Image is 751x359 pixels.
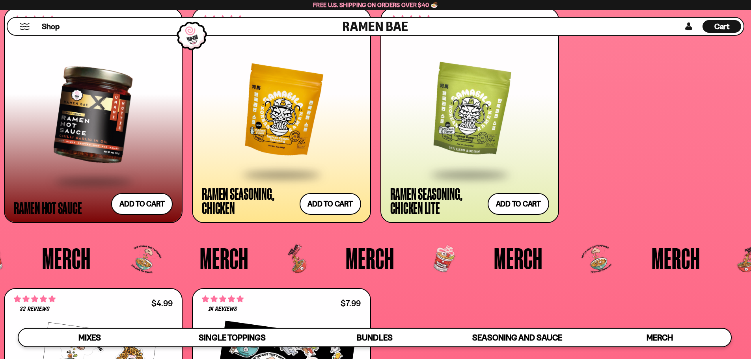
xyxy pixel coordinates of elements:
[346,244,394,273] span: Merch
[494,244,542,273] span: Merch
[19,23,30,30] button: Mobile Menu Trigger
[161,329,303,346] a: Single Toppings
[300,193,361,215] button: Add to cart
[357,333,392,342] span: Bundles
[380,8,559,223] a: 5.00 stars 33 reviews $14.99 Ramen Seasoning, Chicken Lite Add to cart
[472,333,562,342] span: Seasoning and Sauce
[209,306,237,312] span: 14 reviews
[202,294,244,304] span: 4.86 stars
[151,299,173,307] div: $4.99
[111,193,173,215] button: Add to cart
[703,18,741,35] div: Cart
[19,329,161,346] a: Mixes
[589,329,731,346] a: Merch
[200,244,248,273] span: Merch
[304,329,446,346] a: Bundles
[4,8,183,223] a: 4.71 stars 52 reviews $13.99 Ramen Hot Sauce Add to cart
[20,306,50,312] span: 32 reviews
[652,244,700,273] span: Merch
[714,22,730,31] span: Cart
[78,333,101,342] span: Mixes
[488,193,549,215] button: Add to cart
[42,244,91,273] span: Merch
[14,294,56,304] span: 4.75 stars
[42,20,60,33] a: Shop
[202,186,295,215] div: Ramen Seasoning, Chicken
[446,329,588,346] a: Seasoning and Sauce
[390,186,484,215] div: Ramen Seasoning, Chicken Lite
[14,201,82,215] div: Ramen Hot Sauce
[199,333,265,342] span: Single Toppings
[313,1,438,9] span: Free U.S. Shipping on Orders over $40 🍜
[647,333,673,342] span: Merch
[42,21,60,32] span: Shop
[192,8,371,223] a: 4.83 stars 60 reviews $14.99 Ramen Seasoning, Chicken Add to cart
[341,299,361,307] div: $7.99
